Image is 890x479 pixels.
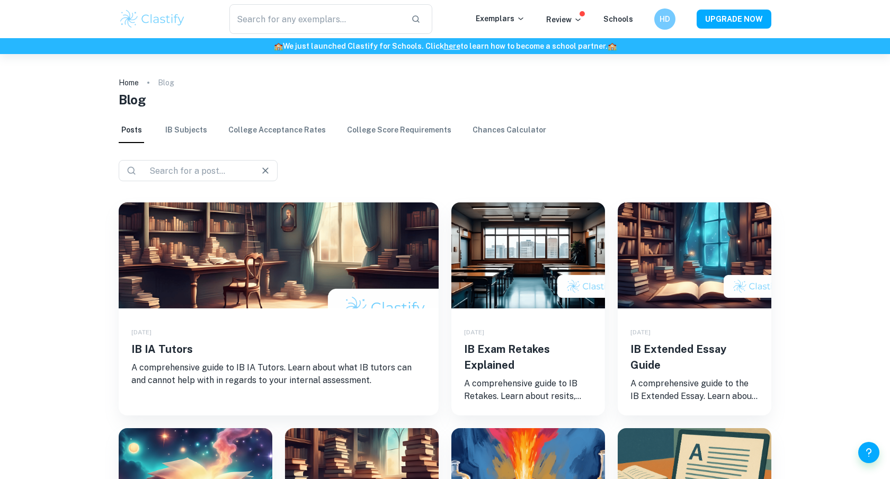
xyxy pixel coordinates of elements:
[258,163,273,178] button: Clear
[618,202,771,415] a: IB Extended Essay Guide[DATE]IB Extended Essay GuideA comprehensive guide to the IB Extended Essa...
[131,341,426,357] h5: IB IA Tutors
[697,10,771,29] button: UPGRADE NOW
[2,40,888,52] h6: We just launched Clastify for Schools. Click to learn how to become a school partner.
[119,118,144,143] a: Posts
[630,377,759,403] p: A comprehensive guide to the IB Extended Essay. Learn about what the EE is, its writing procedure...
[464,327,592,337] div: [DATE]
[119,75,139,90] a: Home
[464,341,592,373] h5: IB Exam Retakes Explained
[119,8,186,30] img: Clastify logo
[119,90,771,109] h1: Blog
[603,15,633,23] a: Schools
[272,170,274,172] button: Open
[464,377,592,403] p: A comprehensive guide to IB Retakes. Learn about resits, when they take place, how many times you...
[618,202,771,308] img: IB Extended Essay Guide
[608,42,617,50] span: 🏫
[444,42,460,50] a: here
[165,118,207,143] a: IB Subjects
[228,118,326,143] a: College Acceptance Rates
[347,118,451,143] a: College Score Requirements
[158,77,174,88] p: Blog
[451,202,605,415] a: IB Exam Retakes Explained[DATE]IB Exam Retakes ExplainedA comprehensive guide to IB Retakes. Lear...
[119,202,439,308] img: IB IA Tutors
[858,442,879,463] button: Help and Feedback
[145,163,243,178] input: Search for a post...
[274,42,283,50] span: 🏫
[119,202,439,415] a: IB IA Tutors[DATE]IB IA TutorsA comprehensive guide to IB IA Tutors. Learn about what IB tutors c...
[131,327,426,337] div: [DATE]
[229,4,403,34] input: Search for any exemplars...
[659,13,671,25] h6: HD
[630,327,759,337] div: [DATE]
[476,13,525,24] p: Exemplars
[131,361,426,387] p: A comprehensive guide to IB IA Tutors. Learn about what IB tutors can and cannot help with in reg...
[654,8,675,30] button: HD
[473,118,546,143] a: Chances Calculator
[630,341,759,373] h5: IB Extended Essay Guide
[546,14,582,25] p: Review
[451,202,605,308] img: IB Exam Retakes Explained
